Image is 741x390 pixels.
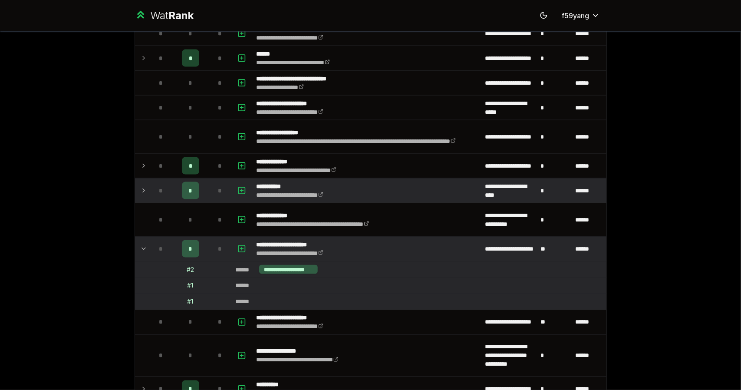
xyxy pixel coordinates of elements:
span: f59yang [562,10,590,21]
a: WatRank [135,9,194,23]
div: # 2 [187,265,194,274]
div: # 1 [188,281,194,290]
div: # 1 [188,297,194,306]
button: f59yang [555,8,607,23]
span: Rank [168,9,194,22]
div: Wat [150,9,194,23]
